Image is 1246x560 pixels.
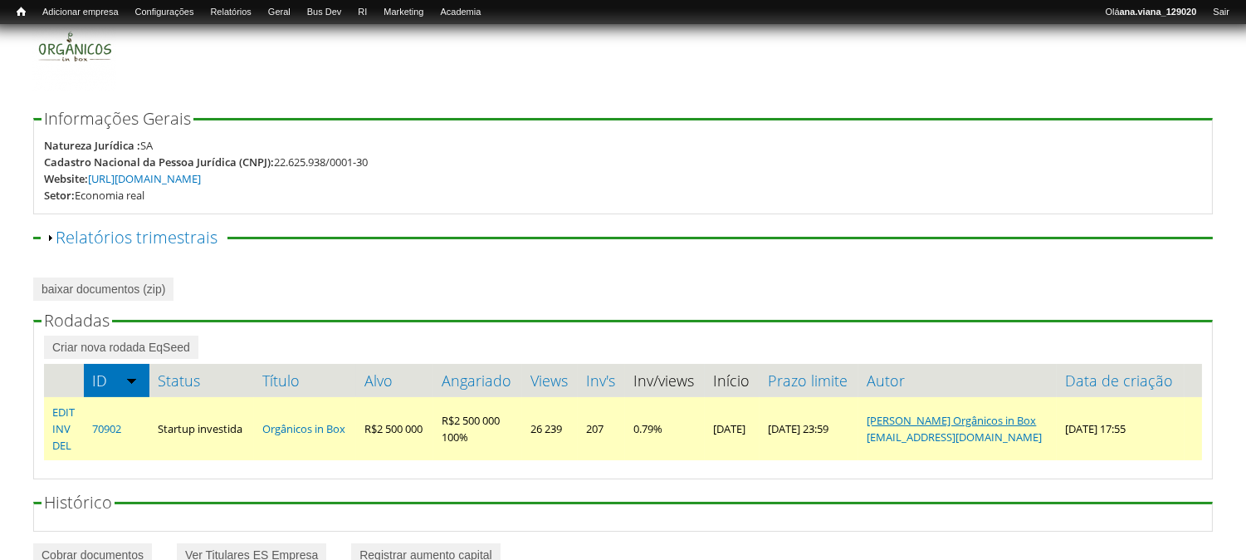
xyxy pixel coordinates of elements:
[1120,7,1197,17] strong: ana.viana_129020
[768,421,828,436] span: [DATE] 23:59
[149,397,254,460] td: Startup investida
[442,372,514,389] a: Angariado
[432,4,490,21] a: Academia
[262,421,345,436] a: Orgânicos in Box
[713,421,745,436] span: [DATE]
[1065,372,1177,389] a: Data de criação
[867,372,1048,389] a: Autor
[356,397,433,460] td: R$2 500 000
[522,397,578,460] td: 26 239
[44,137,140,154] div: Natureza Jurídica :
[127,4,203,21] a: Configurações
[44,491,112,513] span: Histórico
[158,372,246,389] a: Status
[8,4,34,20] a: Início
[52,405,75,420] a: EDIT
[586,372,617,389] a: Inv's
[867,430,1042,445] a: [EMAIL_ADDRESS][DOMAIN_NAME]
[126,375,137,386] img: ordem crescente
[140,137,153,154] div: SA
[88,171,201,186] a: [URL][DOMAIN_NAME]
[52,438,71,453] a: DEL
[349,4,375,21] a: RI
[530,372,569,389] a: Views
[75,187,144,204] div: Economia real
[375,4,432,21] a: Marketing
[1057,397,1185,460] td: [DATE] 17:55
[92,372,140,389] a: ID
[867,413,1036,428] a: [PERSON_NAME] Orgânicos in Box
[274,154,368,170] div: 22.625.938/0001-30
[17,6,26,17] span: Início
[433,397,522,460] td: R$2 500 000 100%
[92,421,121,436] a: 70902
[202,4,259,21] a: Relatórios
[768,372,851,389] a: Prazo limite
[625,364,705,397] th: Inv/views
[44,187,75,204] div: Setor:
[44,309,110,332] span: Rodadas
[1204,4,1238,21] a: Sair
[34,4,127,21] a: Adicionar empresa
[705,364,760,397] th: Início
[364,372,425,389] a: Alvo
[625,397,705,460] td: 0.79%
[262,372,349,389] a: Título
[1097,4,1205,21] a: Oláana.viana_129020
[52,421,71,436] a: INV
[33,278,173,301] a: baixar documentos (zip)
[56,226,217,248] a: Relatórios trimestrais
[578,397,625,460] td: 207
[299,4,350,21] a: Bus Dev
[44,107,191,130] span: Informações Gerais
[44,154,274,170] div: Cadastro Nacional da Pessoa Jurídica (CNPJ):
[260,4,299,21] a: Geral
[44,336,198,359] a: Criar nova rodada EqSeed
[44,170,88,187] div: Website:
